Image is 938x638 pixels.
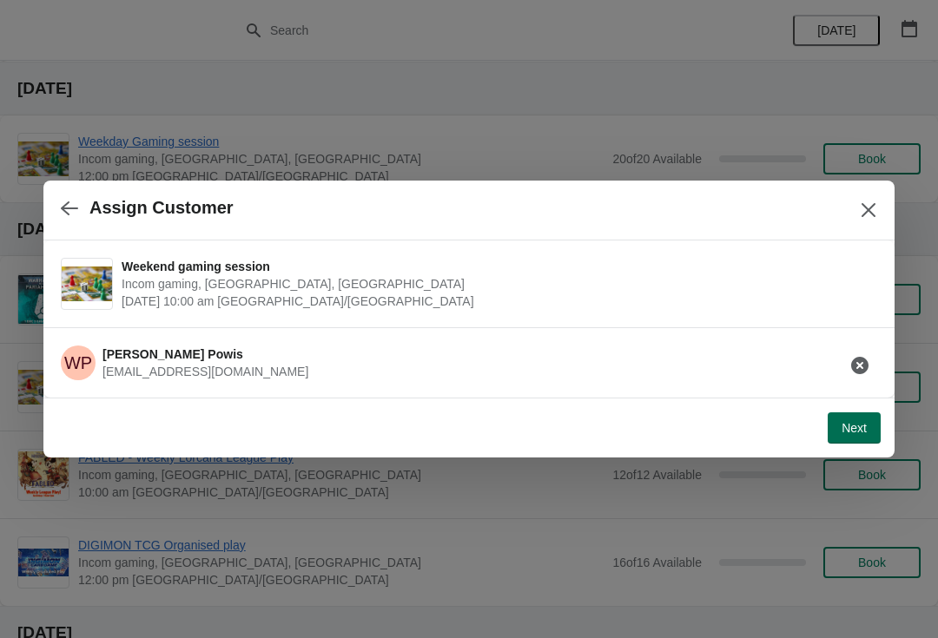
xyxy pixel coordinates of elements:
[828,412,881,444] button: Next
[842,421,867,435] span: Next
[122,275,869,293] span: Incom gaming, [GEOGRAPHIC_DATA], [GEOGRAPHIC_DATA]
[61,345,96,380] span: William
[853,194,884,226] button: Close
[89,198,234,218] h2: Assign Customer
[122,258,869,275] span: Weekend gaming session
[62,266,112,302] img: Weekend gaming session | Incom gaming, Church Street, Cheltenham, UK | October 4 | 10:00 am Europ...
[64,353,92,372] text: WP
[102,347,243,361] span: [PERSON_NAME] Powis
[122,293,869,310] span: [DATE] 10:00 am [GEOGRAPHIC_DATA]/[GEOGRAPHIC_DATA]
[102,365,308,378] span: [EMAIL_ADDRESS][DOMAIN_NAME]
